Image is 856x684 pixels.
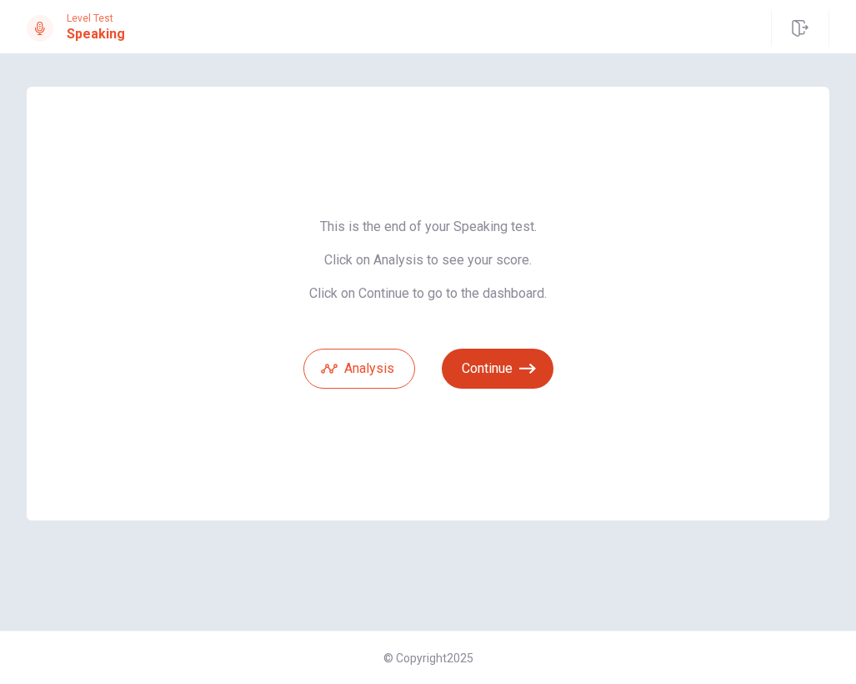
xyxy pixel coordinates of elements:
[67,13,125,24] span: Level Test
[442,349,553,389] button: Continue
[303,219,553,302] span: This is the end of your Speaking test. Click on Analysis to see your score. Click on Continue to ...
[67,24,125,44] h1: Speaking
[383,651,473,665] span: © Copyright 2025
[303,349,415,389] button: Analysis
